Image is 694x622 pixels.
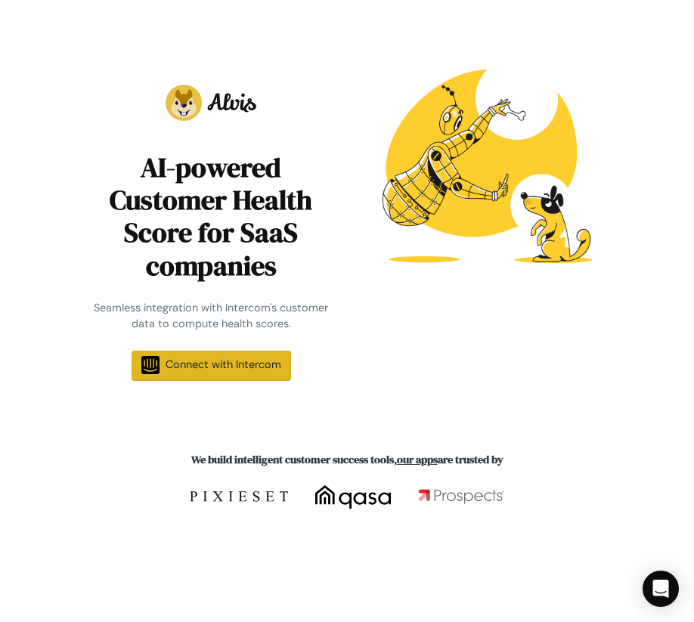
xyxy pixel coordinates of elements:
img: Pixieset [190,484,288,509]
a: our apps [397,452,438,467]
div: Open Intercom Messenger [643,571,679,607]
img: Prospects [418,487,504,506]
h1: AI-powered Customer Health Score for SaaS companies [86,151,336,282]
img: qasa [315,485,391,509]
div: Seamless integration with Intercom's customer data to compute health scores. [86,300,336,333]
img: Robot [358,36,608,286]
a: Connect with Intercom [132,351,291,381]
img: Alvis [166,85,256,121]
h6: We build intelligent customer success tools, are trusted by [86,453,608,466]
span: Connect with Intercom [166,357,281,371]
